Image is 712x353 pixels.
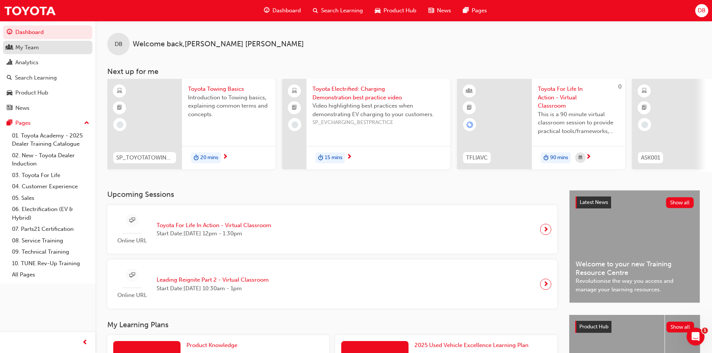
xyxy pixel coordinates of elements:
span: Toyota For Life In Action - Virtual Classroom [157,221,271,230]
span: Welcome back , [PERSON_NAME] [PERSON_NAME] [133,40,304,49]
span: Start Date: [DATE] 12pm - 1:30pm [157,229,271,238]
span: Welcome to your new Training Resource Centre [576,260,694,277]
span: search-icon [313,6,318,15]
button: Show all [666,322,694,332]
span: up-icon [84,118,89,128]
a: Toyota Electrified: Charging Demonstration best practice videoVideo highlighting best practices w... [282,79,450,169]
span: news-icon [7,105,12,112]
span: sessionType_ONLINE_URL-icon [129,271,135,280]
a: All Pages [9,269,92,281]
a: 08. Service Training [9,235,92,247]
iframe: Intercom live chat [687,328,705,346]
span: booktick-icon [467,103,472,113]
a: Search Learning [3,71,92,85]
a: Product Hub [3,86,92,100]
span: Introduction to Towing basics, explaining common terms and concepts. [188,93,269,119]
span: learningRecordVerb_NONE-icon [117,121,123,128]
span: duration-icon [543,153,549,163]
a: 0TFLIAVCToyota For Life In Action - Virtual ClassroomThis is a 90 minute virtual classroom sessio... [457,79,625,169]
span: 2025 Used Vehicle Excellence Learning Plan [414,342,528,349]
a: 2025 Used Vehicle Excellence Learning Plan [414,341,531,350]
span: 0 [618,83,622,90]
button: Show all [666,197,694,208]
span: pages-icon [7,120,12,127]
span: Dashboard [272,6,301,15]
h3: Upcoming Sessions [107,190,557,199]
span: next-icon [222,154,228,161]
span: learningRecordVerb_NONE-icon [641,121,648,128]
span: guage-icon [264,6,269,15]
span: car-icon [375,6,380,15]
a: News [3,101,92,115]
a: 03. Toyota For Life [9,170,92,181]
span: next-icon [543,279,549,289]
a: guage-iconDashboard [258,3,307,18]
a: pages-iconPages [457,3,493,18]
span: TFLIAVC [466,154,488,162]
button: DashboardMy TeamAnalyticsSearch LearningProduct HubNews [3,24,92,116]
span: Start Date: [DATE] 10:30am - 1pm [157,284,269,293]
a: search-iconSearch Learning [307,3,369,18]
span: learningResourceType_INSTRUCTOR_LED-icon [467,86,472,96]
div: My Team [15,43,39,52]
span: Pages [472,6,487,15]
span: 1 [702,328,708,334]
span: people-icon [7,44,12,51]
span: learningRecordVerb_ENROLL-icon [466,121,473,128]
span: ASK001 [641,154,660,162]
span: SP_TOYOTATOWING_0424 [116,154,173,162]
span: 15 mins [325,154,342,162]
span: calendar-icon [579,153,582,162]
span: pages-icon [463,6,469,15]
span: car-icon [7,90,12,96]
a: 07. Parts21 Certification [9,223,92,235]
button: Pages [3,116,92,130]
a: Dashboard [3,25,92,39]
span: learningResourceType_ELEARNING-icon [117,86,122,96]
span: next-icon [543,224,549,235]
span: Leading Reignite Part 2 - Virtual Classroom [157,276,269,284]
span: Toyota For Life In Action - Virtual Classroom [538,85,619,110]
a: My Team [3,41,92,55]
div: Product Hub [15,89,48,97]
a: Product Knowledge [187,341,240,350]
div: News [15,104,30,112]
span: duration-icon [194,153,199,163]
span: Online URL [113,236,151,245]
span: chart-icon [7,59,12,66]
span: Toyota Towing Basics [188,85,269,93]
span: Toyota Electrified: Charging Demonstration best practice video [312,85,444,102]
a: 01. Toyota Academy - 2025 Dealer Training Catalogue [9,130,92,150]
span: laptop-icon [292,86,297,96]
a: Online URLLeading Reignite Part 2 - Virtual ClassroomStart Date:[DATE] 10:30am - 1pm [113,266,551,303]
span: Online URL [113,291,151,300]
span: next-icon [586,154,591,161]
a: 04. Customer Experience [9,181,92,192]
a: SP_TOYOTATOWING_0424Toyota Towing BasicsIntroduction to Towing basics, explaining common terms an... [107,79,275,169]
img: Trak [4,2,56,19]
div: Search Learning [15,74,57,82]
span: news-icon [428,6,434,15]
a: 05. Sales [9,192,92,204]
span: guage-icon [7,29,12,36]
div: Analytics [15,58,38,67]
span: booktick-icon [292,103,297,113]
span: News [437,6,451,15]
span: SP_EVCHARGING_BESTPRACTICE [312,118,444,127]
span: booktick-icon [642,103,647,113]
h3: My Learning Plans [107,321,557,329]
span: booktick-icon [117,103,122,113]
span: learningRecordVerb_NONE-icon [292,121,298,128]
span: 90 mins [550,154,568,162]
a: 09. Technical Training [9,246,92,258]
a: Latest NewsShow all [576,196,694,208]
a: Latest NewsShow allWelcome to your new Training Resource CentreRevolutionise the way you access a... [569,190,700,303]
span: next-icon [346,154,352,161]
span: Product Hub [383,6,416,15]
span: duration-icon [318,153,323,163]
span: DB [115,40,123,49]
span: Video highlighting best practices when demonstrating EV charging to your customers. [312,102,444,118]
a: car-iconProduct Hub [369,3,422,18]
